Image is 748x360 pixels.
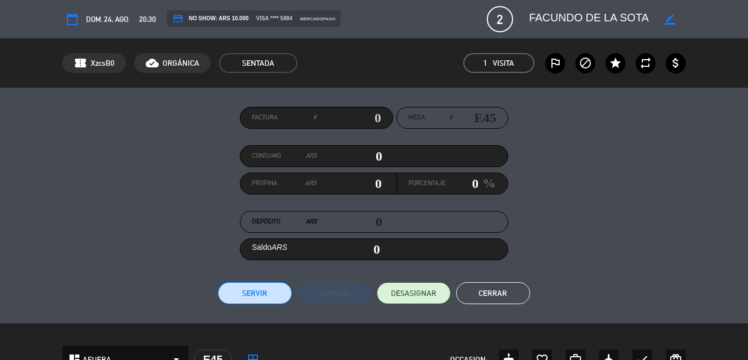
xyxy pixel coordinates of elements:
[272,243,287,252] em: ARS
[163,57,199,70] span: ORGÁNICA
[549,56,562,70] i: outlined_flag
[252,178,317,189] label: Propina
[484,57,487,70] span: 1
[219,53,297,73] span: SENTADA
[172,13,183,24] i: credit_card
[74,56,87,70] span: confirmation_number
[579,56,592,70] i: block
[377,282,451,304] button: DESASIGNAR
[446,175,479,192] input: 0
[317,175,382,192] input: 0
[252,112,317,123] label: Factura
[665,14,675,25] i: border_color
[449,112,452,123] em: #
[252,216,317,227] label: Depósito
[391,288,436,299] span: DESASIGNAR
[218,282,292,304] button: Servir
[297,282,371,304] button: Cobrar
[66,13,79,26] i: calendar_today
[146,56,159,70] i: cloud_done
[313,112,317,123] em: #
[317,110,381,126] input: 0
[609,56,622,70] i: star
[487,6,513,32] span: 2
[86,13,130,26] span: dom. 24, ago.
[408,178,446,189] label: Porcentaje
[317,148,382,164] input: 0
[456,282,530,304] button: Cerrar
[669,56,682,70] i: attach_money
[91,57,114,70] span: XzcsB0
[306,216,317,227] em: ARS
[139,13,156,26] span: 20:30
[479,173,496,194] em: %
[300,15,335,22] span: mercadopago
[172,13,249,24] span: NO SHOW: ARS 10.000
[408,112,425,123] span: Mesa
[252,151,317,162] label: Consumo
[305,178,317,189] em: ARS
[252,241,287,254] label: Saldo
[639,56,652,70] i: repeat
[306,151,317,162] em: ARS
[62,9,82,29] button: calendar_today
[493,57,514,70] em: Visita
[452,110,496,126] input: number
